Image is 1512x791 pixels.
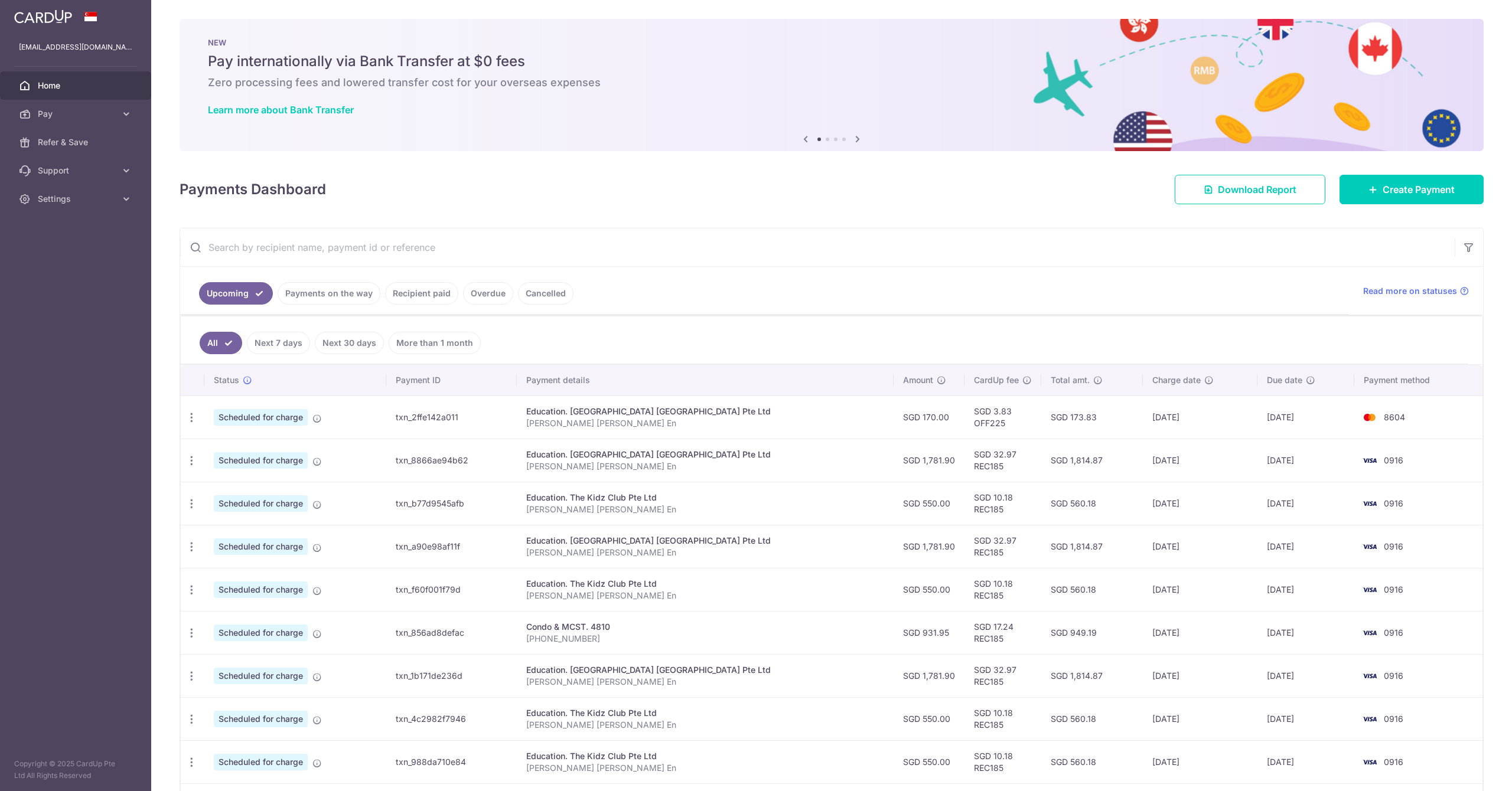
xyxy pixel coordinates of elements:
h6: Zero processing fees and lowered transfer cost for your overseas expenses [208,76,1455,90]
a: Next 30 days [315,332,384,354]
td: [DATE] [1257,568,1354,611]
div: Education. [GEOGRAPHIC_DATA] [GEOGRAPHIC_DATA] Pte Ltd [526,535,884,547]
td: SGD 560.18 [1041,740,1143,783]
span: Scheduled for charge [214,625,308,641]
td: SGD 32.97 REC185 [964,439,1041,482]
td: [DATE] [1143,697,1258,740]
img: Bank Card [1358,453,1381,468]
span: Amount [903,374,933,386]
span: Create Payment [1383,182,1455,197]
td: [DATE] [1257,482,1354,525]
td: SGD 1,781.90 [894,525,964,568]
img: Bank Card [1358,496,1381,511]
h5: Pay internationally via Bank Transfer at $0 fees [208,52,1455,71]
td: [DATE] [1143,439,1258,482]
td: [DATE] [1143,568,1258,611]
span: 0916 [1384,455,1403,465]
p: [PERSON_NAME] [PERSON_NAME] En [526,547,884,558]
span: Refer & Save [38,136,116,148]
span: Download Report [1218,182,1296,197]
th: Payment method [1354,365,1482,395]
td: [DATE] [1143,482,1258,525]
div: Education. [GEOGRAPHIC_DATA] [GEOGRAPHIC_DATA] Pte Ltd [526,664,884,676]
img: Bank Card [1358,669,1381,683]
img: CardUp [14,9,72,24]
span: 0916 [1384,584,1403,594]
p: [PERSON_NAME] [PERSON_NAME] En [526,762,884,774]
td: SGD 1,814.87 [1041,439,1143,482]
td: SGD 949.19 [1041,611,1143,654]
p: [PHONE_NUMBER] [526,633,884,645]
td: SGD 170.00 [894,395,964,439]
td: SGD 550.00 [894,697,964,740]
img: Bank Card [1358,583,1381,597]
td: txn_4c2982f7946 [386,697,517,740]
span: 8604 [1384,412,1405,422]
span: 0916 [1384,757,1403,767]
span: Support [38,165,116,176]
span: Scheduled for charge [214,754,308,770]
div: Education. [GEOGRAPHIC_DATA] [GEOGRAPHIC_DATA] Pte Ltd [526,449,884,460]
a: Download Report [1175,175,1325,204]
a: Overdue [463,282,513,305]
a: Create Payment [1340,175,1484,204]
td: [DATE] [1143,395,1258,439]
td: [DATE] [1257,395,1354,439]
td: txn_856ad8defac [386,611,517,654]
span: Total amt. [1051,374,1090,386]
td: [DATE] [1257,740,1354,783]
td: SGD 560.18 [1041,482,1143,525]
span: Scheduled for charge [214,495,308,512]
td: [DATE] [1257,439,1354,482]
td: txn_f60f001f79d [386,568,517,611]
img: Bank Card [1358,410,1381,424]
p: [PERSON_NAME] [PERSON_NAME] En [526,417,884,429]
img: Bank Card [1358,540,1381,554]
td: [DATE] [1143,611,1258,654]
td: SGD 173.83 [1041,395,1143,439]
span: Scheduled for charge [214,452,308,469]
div: Education. The Kidz Club Pte Ltd [526,578,884,590]
p: NEW [208,38,1455,47]
td: SGD 550.00 [894,482,964,525]
div: Education. The Kidz Club Pte Ltd [526,750,884,762]
a: Learn more about Bank Transfer [208,104,354,116]
div: Education. The Kidz Club Pte Ltd [526,707,884,719]
td: SGD 1,781.90 [894,654,964,697]
div: Condo & MCST. 4810 [526,621,884,633]
td: SGD 17.24 REC185 [964,611,1041,654]
span: 0916 [1384,627,1403,638]
th: Payment details [517,365,894,395]
p: [PERSON_NAME] [PERSON_NAME] En [526,719,884,731]
span: Read more on statuses [1363,285,1457,297]
span: Scheduled for charge [214,538,308,555]
a: Read more on statuses [1363,285,1469,297]
span: Home [38,80,116,91]
td: SGD 3.83 OFF225 [964,395,1041,439]
div: Education. The Kidz Club Pte Ltd [526,492,884,504]
td: SGD 32.97 REC185 [964,525,1041,568]
th: Payment ID [386,365,517,395]
td: [DATE] [1143,740,1258,783]
td: SGD 560.18 [1041,697,1143,740]
td: SGD 1,814.87 [1041,525,1143,568]
p: [PERSON_NAME] [PERSON_NAME] En [526,504,884,515]
span: 0916 [1384,541,1403,551]
p: [EMAIL_ADDRESS][DOMAIN_NAME] [19,41,132,53]
td: SGD 10.18 REC185 [964,697,1041,740]
img: Bank Card [1358,755,1381,769]
span: 0916 [1384,498,1403,508]
span: Scheduled for charge [214,581,308,598]
td: SGD 10.18 REC185 [964,568,1041,611]
td: SGD 550.00 [894,740,964,783]
td: [DATE] [1143,654,1258,697]
span: Due date [1267,374,1302,386]
span: Charge date [1152,374,1201,386]
a: All [200,332,242,354]
p: [PERSON_NAME] [PERSON_NAME] En [526,590,884,602]
span: Scheduled for charge [214,668,308,684]
a: Cancelled [518,282,573,305]
td: txn_b77d9545afb [386,482,517,525]
img: Bank transfer banner [180,19,1484,151]
span: 0916 [1384,671,1403,681]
